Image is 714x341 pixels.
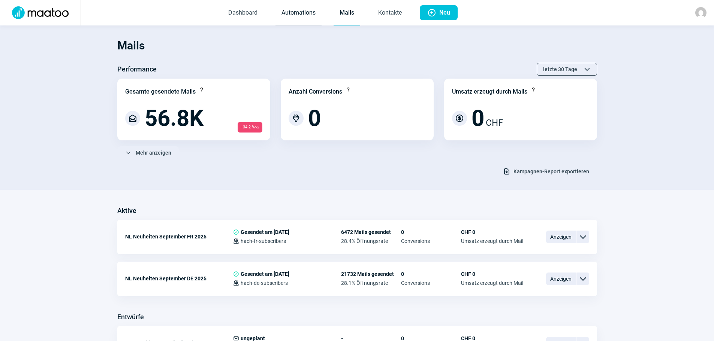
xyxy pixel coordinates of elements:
span: Kampagnen-Report exportieren [513,165,589,177]
a: Automations [275,1,322,25]
span: 0 [401,229,461,235]
div: Umsatz erzeugt durch Mails [452,87,527,96]
span: 28.1% Öffnungsrate [341,280,401,286]
h3: Aktive [117,205,136,217]
span: CHF 0 [461,229,523,235]
button: Mehr anzeigen [117,146,179,159]
img: Logo [7,6,73,19]
div: NL Neuheiten September FR 2025 [125,229,233,244]
a: Dashboard [222,1,263,25]
a: Mails [334,1,360,25]
span: CHF [486,116,503,130]
span: 56.8K [145,107,204,130]
span: - 34.2 % [238,122,262,133]
span: hach-de-subscribers [241,280,288,286]
span: 6472 Mails gesendet [341,229,401,235]
div: NL Neuheiten September DE 2025 [125,271,233,286]
button: Neu [420,5,458,20]
span: Conversions [401,238,461,244]
span: 0 [308,107,321,130]
span: Anzeigen [546,231,576,243]
span: Neu [439,5,450,20]
h1: Mails [117,33,597,58]
div: Anzahl Conversions [289,87,342,96]
span: letzte 30 Tage [543,63,577,75]
span: Anzeigen [546,273,576,285]
h3: Entwürfe [117,311,144,323]
span: Conversions [401,280,461,286]
div: Gesamte gesendete Mails [125,87,196,96]
span: Gesendet am [DATE] [241,271,289,277]
span: 21732 Mails gesendet [341,271,401,277]
span: Umsatz erzeugt durch Mail [461,238,523,244]
span: Gesendet am [DATE] [241,229,289,235]
span: 28.4% Öffnungsrate [341,238,401,244]
span: hach-fr-subscribers [241,238,286,244]
span: 0 [472,107,484,130]
button: Kampagnen-Report exportieren [495,165,597,178]
h3: Performance [117,63,157,75]
span: 0 [401,271,461,277]
img: avatar [695,7,707,18]
span: Umsatz erzeugt durch Mail [461,280,523,286]
span: Mehr anzeigen [136,147,171,159]
a: Kontakte [372,1,408,25]
span: CHF 0 [461,271,523,277]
